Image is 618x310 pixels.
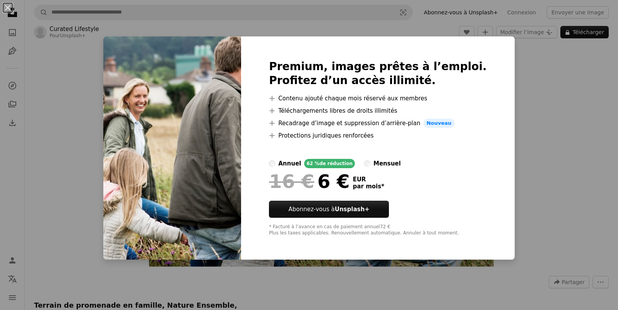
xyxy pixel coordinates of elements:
span: 16 € [269,171,314,191]
button: Abonnez-vous àUnsplash+ [269,201,389,218]
span: Nouveau [423,119,454,128]
li: Recadrage d’image et suppression d’arrière-plan [269,119,487,128]
div: 6 € [269,171,349,191]
span: par mois * [353,183,384,190]
h2: Premium, images prêtes à l’emploi. Profitez d’un accès illimité. [269,60,487,88]
div: * Facturé à l’avance en cas de paiement annuel 72 € Plus les taxes applicables. Renouvellement au... [269,224,487,236]
li: Téléchargements libres de droits illimités [269,106,487,115]
strong: Unsplash+ [335,206,370,213]
div: 62 % de réduction [304,159,355,168]
li: Contenu ajouté chaque mois réservé aux membres [269,94,487,103]
input: mensuel [364,160,370,167]
input: annuel62 %de réduction [269,160,275,167]
div: mensuel [373,159,401,168]
img: premium_photo-1726711306036-7d689dc831e7 [103,36,241,260]
li: Protections juridiques renforcées [269,131,487,140]
span: EUR [353,176,384,183]
div: annuel [278,159,301,168]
